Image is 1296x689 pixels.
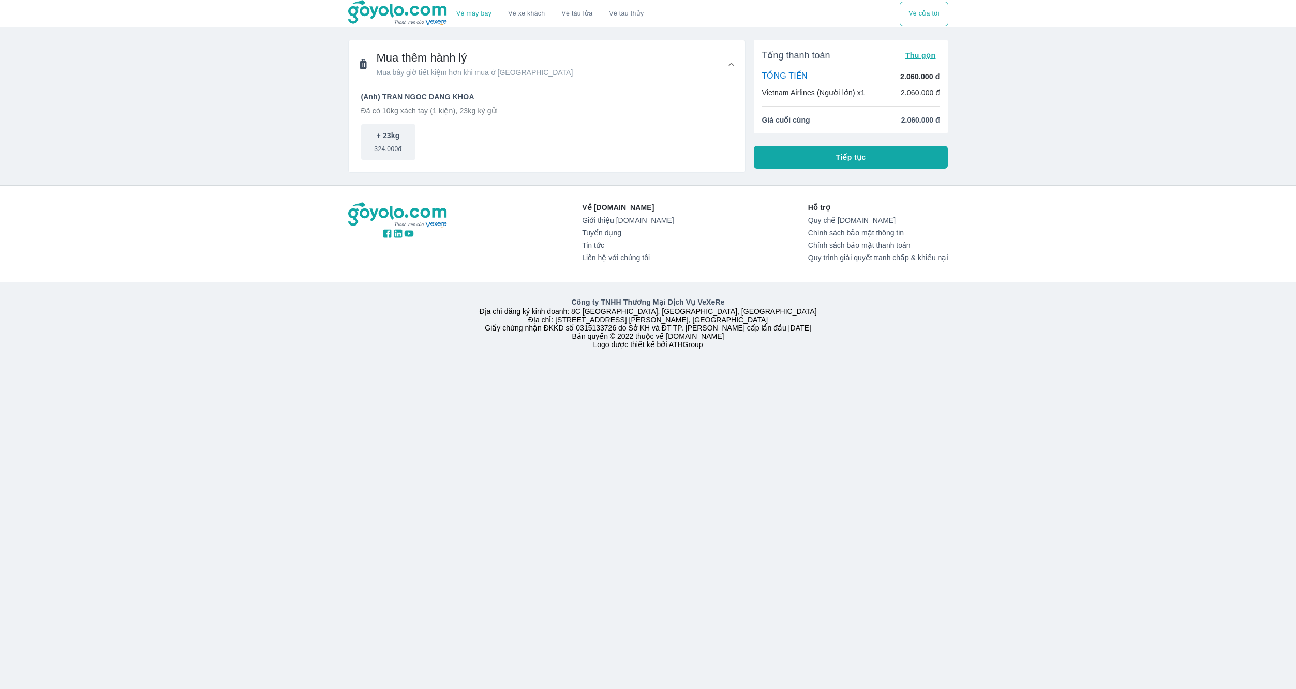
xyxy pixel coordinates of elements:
a: Tuyển dụng [582,229,674,237]
a: Chính sách bảo mật thông tin [808,229,948,237]
button: Vé của tôi [900,2,948,26]
div: Địa chỉ đăng ký kinh doanh: 8C [GEOGRAPHIC_DATA], [GEOGRAPHIC_DATA], [GEOGRAPHIC_DATA] Địa chỉ: [... [342,297,955,349]
p: Đã có 10kg xách tay (1 kiện), 23kg ký gửi [361,106,733,116]
button: + 23kg324.000đ [361,124,415,160]
p: Vietnam Airlines (Người lớn) x1 [762,87,865,98]
div: scrollable baggage options [361,124,733,160]
span: 2.060.000 đ [901,115,940,125]
a: Tin tức [582,241,674,249]
p: TỔNG TIỀN [762,71,808,82]
span: Tiếp tục [836,152,866,162]
p: 2.060.000 đ [901,87,940,98]
p: 2.060.000 đ [900,71,940,82]
div: Mua thêm hành lýMua bây giờ tiết kiệm hơn khi mua ở [GEOGRAPHIC_DATA] [349,88,745,172]
p: Về [DOMAIN_NAME] [582,202,674,213]
button: Thu gọn [901,48,940,63]
a: Quy trình giải quyết tranh chấp & khiếu nại [808,253,948,262]
p: Công ty TNHH Thương Mại Dịch Vụ VeXeRe [350,297,946,307]
a: Chính sách bảo mật thanh toán [808,241,948,249]
div: choose transportation mode [900,2,948,26]
button: Tiếp tục [754,146,948,169]
p: (Anh) TRAN NGOC DANG KHOA [361,92,733,102]
span: Mua bây giờ tiết kiệm hơn khi mua ở [GEOGRAPHIC_DATA] [377,67,573,78]
p: + 23kg [377,130,400,141]
span: Giá cuối cùng [762,115,810,125]
span: Tổng thanh toán [762,49,830,62]
a: Giới thiệu [DOMAIN_NAME] [582,216,674,224]
p: Hỗ trợ [808,202,948,213]
a: Vé xe khách [508,10,545,18]
a: Liên hệ với chúng tôi [582,253,674,262]
a: Quy chế [DOMAIN_NAME] [808,216,948,224]
a: Vé tàu lửa [554,2,601,26]
a: Vé máy bay [456,10,491,18]
span: Mua thêm hành lý [377,51,573,65]
span: Thu gọn [905,51,936,59]
div: choose transportation mode [448,2,652,26]
span: 324.000đ [374,141,401,153]
img: logo [348,202,449,228]
button: Vé tàu thủy [601,2,652,26]
div: Mua thêm hành lýMua bây giờ tiết kiệm hơn khi mua ở [GEOGRAPHIC_DATA] [349,40,745,88]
